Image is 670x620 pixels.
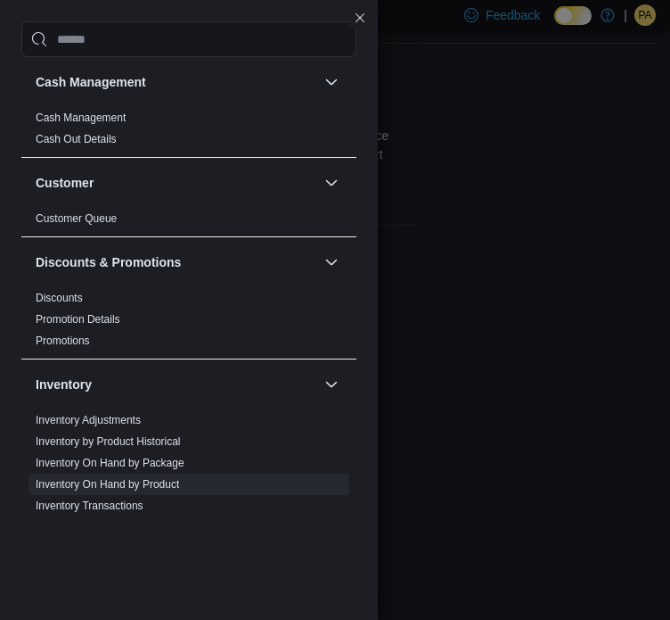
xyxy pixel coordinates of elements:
[36,174,94,192] h3: Customer
[36,174,317,192] button: Customer
[36,73,146,91] h3: Cash Management
[36,434,181,449] span: Inventory by Product Historical
[36,520,113,534] span: Package Details
[36,112,126,124] a: Cash Management
[36,376,317,393] button: Inventory
[36,212,117,225] a: Customer Queue
[321,172,342,194] button: Customer
[36,111,126,125] span: Cash Management
[321,374,342,395] button: Inventory
[36,73,317,91] button: Cash Management
[36,499,143,513] span: Inventory Transactions
[36,292,83,304] a: Discounts
[36,335,90,347] a: Promotions
[36,435,181,448] a: Inventory by Product Historical
[36,133,117,145] a: Cash Out Details
[321,252,342,273] button: Discounts & Promotions
[36,253,317,271] button: Discounts & Promotions
[36,456,184,470] span: Inventory On Hand by Package
[36,376,92,393] h3: Inventory
[349,7,371,29] button: Close this dialog
[36,478,179,491] a: Inventory On Hand by Product
[36,253,181,271] h3: Discounts & Promotions
[36,477,179,492] span: Inventory On Hand by Product
[36,457,184,469] a: Inventory On Hand by Package
[36,132,117,146] span: Cash Out Details
[321,71,342,93] button: Cash Management
[36,312,120,327] span: Promotion Details
[21,208,356,236] div: Customer
[36,500,143,512] a: Inventory Transactions
[36,291,83,305] span: Discounts
[36,211,117,226] span: Customer Queue
[21,287,356,359] div: Discounts & Promotions
[21,107,356,157] div: Cash Management
[36,413,141,427] span: Inventory Adjustments
[36,521,113,533] a: Package Details
[36,313,120,326] a: Promotion Details
[36,414,141,426] a: Inventory Adjustments
[36,334,90,348] span: Promotions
